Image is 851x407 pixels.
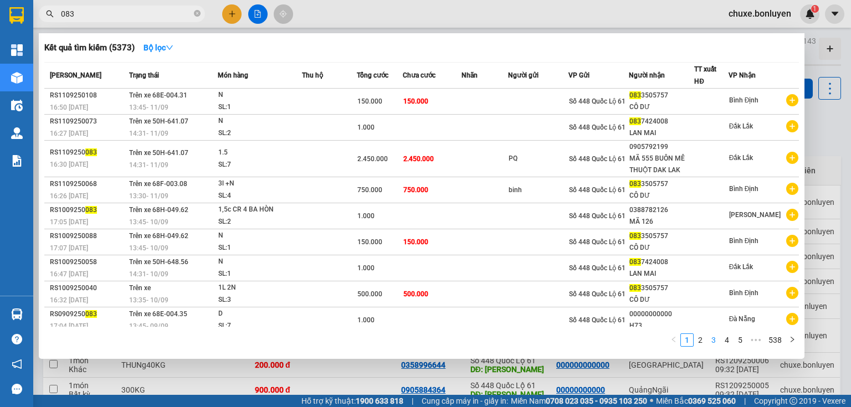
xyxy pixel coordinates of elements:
span: Số 448 Quốc Lộ 61 [569,155,626,163]
span: 2.450.000 [403,155,434,163]
span: 13:45 - 09/09 [129,322,168,330]
span: Bình Định [729,237,759,245]
span: Người gửi [508,71,539,79]
li: Next 5 Pages [747,333,765,347]
div: CÔ DƯ [629,190,694,202]
span: 16:50 [DATE] [50,104,88,111]
span: VP Nhận [729,71,756,79]
a: 4 [721,334,733,346]
span: Số 448 Quốc Lộ 61 [569,264,626,272]
span: 500.000 [357,290,382,298]
span: 150.000 [357,238,382,246]
span: TT xuất HĐ [694,65,716,85]
span: Bình Định [729,289,759,297]
span: Đắk Lắk [729,263,753,271]
span: Người nhận [629,71,665,79]
span: 750.000 [357,186,382,194]
span: Trên xe 68H-049.62 [129,232,188,240]
button: right [786,333,799,347]
img: logo-vxr [9,7,24,24]
div: CÔ DƯ [629,294,694,306]
span: 1.000 [357,316,375,324]
span: Trên xe 50H-648.56 [129,258,188,266]
div: RS1109250108 [50,90,126,101]
div: 0905792199 [629,141,694,153]
span: message [12,384,22,394]
div: N [218,230,301,242]
span: 17:07 [DATE] [50,244,88,252]
span: 14:31 - 11/09 [129,130,168,137]
span: Số 448 Quốc Lộ 61 [569,97,626,105]
span: Bình Định [729,185,759,193]
span: Trạng thái [129,71,159,79]
li: 2 [694,333,707,347]
span: 16:30 [DATE] [50,161,88,168]
span: VP Gửi [568,71,589,79]
div: 0388782126 [629,204,694,216]
span: 083 [629,284,641,292]
div: 1L 2N [218,282,301,294]
a: 538 [765,334,785,346]
span: Bình Định [729,96,759,104]
span: 16:26 [DATE] [50,192,88,200]
div: 00000000000 [629,308,694,320]
input: Tìm tên, số ĐT hoặc mã đơn [61,8,192,20]
span: 16:32 [DATE] [50,296,88,304]
div: CÔ DƯ [629,101,694,113]
span: Trên xe 50H-641.07 [129,117,188,125]
div: 3505757 [629,90,694,101]
span: 13:45 - 11/09 [129,104,168,111]
a: 5 [734,334,746,346]
div: D [218,308,301,320]
li: 3 [707,333,720,347]
span: 17:04 [DATE] [50,322,88,330]
div: RS1109250 [50,147,126,158]
div: 3505757 [629,282,694,294]
img: warehouse-icon [11,308,23,320]
span: 083 [629,232,641,240]
a: 1 [681,334,693,346]
span: 150.000 [403,97,428,105]
div: RS1009250058 [50,256,126,268]
span: left [670,336,677,343]
img: warehouse-icon [11,100,23,111]
span: 16:47 [DATE] [50,270,88,278]
div: RS0909250 [50,308,126,320]
span: ••• [747,333,765,347]
span: Món hàng [218,71,248,79]
li: Previous Page [667,333,680,347]
span: Thu hộ [302,71,323,79]
span: close-circle [194,9,201,19]
div: MÃ 555 BUÔN MÊ THUỘT DAK LAK [629,153,694,176]
li: 538 [765,333,786,347]
div: SL: 7 [218,320,301,332]
div: 7424008 [629,256,694,268]
div: RS1009250088 [50,230,126,242]
div: N [218,89,301,101]
span: right [789,336,796,343]
a: 3 [708,334,720,346]
span: Số 448 Quốc Lộ 61 [569,316,626,324]
span: 2.450.000 [357,155,388,163]
div: LAN MAI [629,127,694,139]
div: 3505757 [629,230,694,242]
div: SL: 1 [218,101,301,114]
span: Đắk Lắk [729,154,753,162]
button: Bộ lọcdown [135,39,182,56]
span: 14:31 - 10/09 [129,270,168,278]
span: search [46,10,54,18]
span: 750.000 [403,186,428,194]
div: N [218,256,301,268]
div: 3505757 [629,178,694,190]
span: 083 [629,91,641,99]
span: down [166,44,173,51]
li: 4 [720,333,734,347]
span: plus-circle [786,120,798,132]
span: close-circle [194,10,201,17]
span: Đắk Lắk [729,122,753,130]
span: 150.000 [403,238,428,246]
span: notification [12,359,22,369]
span: Số 448 Quốc Lộ 61 [569,212,626,220]
span: 13:45 - 10/09 [129,218,168,226]
span: 083 [629,117,641,125]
